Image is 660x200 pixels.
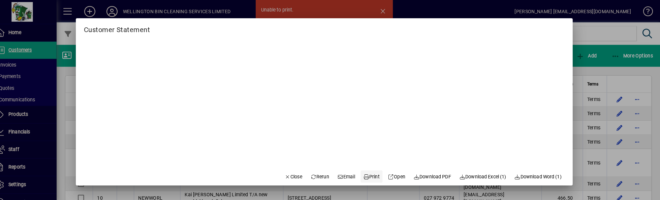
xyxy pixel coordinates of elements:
button: Download Excel (1) [460,167,512,179]
button: Download Word (1) [514,167,566,179]
button: Print [366,167,387,179]
span: Download Word (1) [517,170,563,177]
span: Rerun [317,170,335,177]
button: Email [340,167,363,179]
button: Close [288,167,311,179]
span: Download Excel (1) [463,170,509,177]
span: Email [343,170,360,177]
span: Open [393,170,410,177]
a: Open [390,167,413,179]
span: Download PDF [418,170,455,177]
h2: Customer Statement [86,18,167,34]
a: Download PDF [415,167,458,179]
span: Close [291,170,309,177]
span: Print [369,170,385,177]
